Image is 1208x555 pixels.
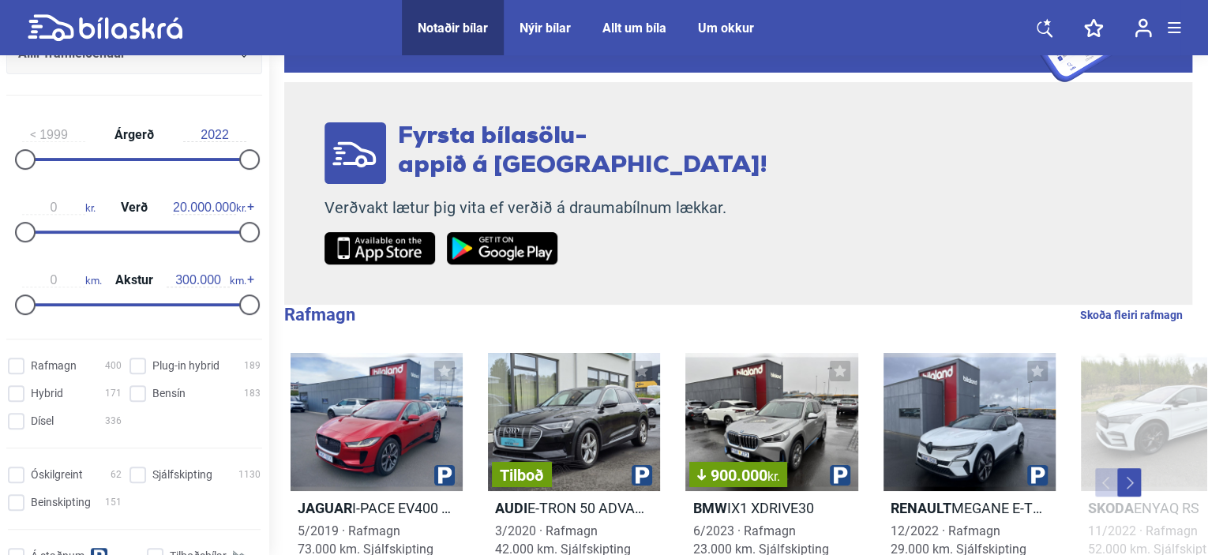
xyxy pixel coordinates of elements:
[891,500,951,516] b: Renault
[105,358,122,374] span: 400
[520,21,571,36] a: Nýir bílar
[767,469,779,484] span: kr.
[111,129,158,141] span: Árgerð
[173,201,246,215] span: kr.
[298,500,352,516] b: Jaguar
[244,358,261,374] span: 189
[692,500,726,516] b: BMW
[152,467,212,483] span: Sjálfskipting
[22,201,96,215] span: kr.
[325,198,767,218] p: Verðvakt lætur þig vita ef verðið á draumabílnum lækkar.
[31,358,77,374] span: Rafmagn
[602,21,666,36] a: Allt um bíla
[117,201,152,214] span: Verð
[152,358,219,374] span: Plug-in hybrid
[31,494,91,511] span: Beinskipting
[495,500,527,516] b: Audi
[291,499,463,517] h2: I-PACE EV400 SE
[1080,305,1183,325] a: Skoða fleiri rafmagn
[418,21,488,36] a: Notaðir bílar
[31,413,54,429] span: Dísel
[1117,468,1141,497] button: Next
[685,499,857,517] h2: IX1 XDRIVE30
[105,413,122,429] span: 336
[111,467,122,483] span: 62
[152,385,186,402] span: Bensín
[500,467,544,483] span: Tilboð
[31,385,63,402] span: Hybrid
[31,467,83,483] span: Óskilgreint
[1135,18,1152,38] img: user-login.svg
[398,125,767,178] span: Fyrsta bílasölu- appið á [GEOGRAPHIC_DATA]!
[284,305,355,324] b: Rafmagn
[22,273,102,287] span: km.
[238,467,261,483] span: 1130
[697,467,779,483] span: 900.000
[111,274,157,287] span: Akstur
[105,494,122,511] span: 151
[698,21,754,36] a: Um okkur
[167,273,246,287] span: km.
[488,499,660,517] h2: E-TRON 50 ADVANCED M/ LEÐURSÆTUM
[244,385,261,402] span: 183
[1095,468,1119,497] button: Previous
[883,499,1056,517] h2: MEGANE E-TECH ELECTRIC TECHNO 60KWH
[105,385,122,402] span: 171
[1088,500,1134,516] b: Skoda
